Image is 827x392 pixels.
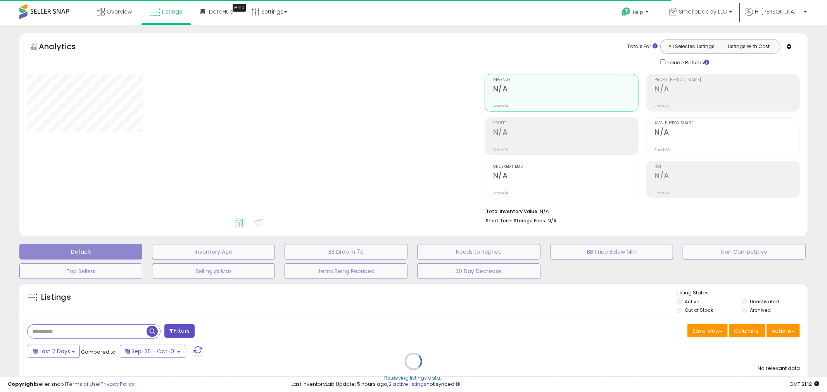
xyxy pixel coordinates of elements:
small: Prev: N/A [493,147,508,152]
h2: N/A [655,171,799,182]
button: 30 Day Decrease [417,263,540,279]
div: seller snap | | [8,381,135,388]
li: N/A [486,206,794,215]
button: BB Drop in 7d [285,244,407,260]
span: Overview [107,8,132,15]
span: SmokeDaddy LLC [679,8,727,15]
a: Help [615,1,656,25]
span: Listings [162,8,182,15]
span: Revenue [493,78,638,82]
button: Default [19,244,142,260]
h2: N/A [655,84,799,95]
span: Profit [493,121,638,126]
div: Retrieving listings data.. [385,375,443,382]
h2: N/A [493,171,638,182]
button: Top Sellers [19,263,142,279]
div: Tooltip anchor [233,4,246,12]
div: Include Returns [654,58,718,66]
button: Non Competitive [683,244,806,260]
span: Avg. Buybox Share [655,121,799,126]
i: Get Help [621,7,631,17]
small: Prev: N/A [655,191,670,195]
span: Profit [PERSON_NAME] [655,78,799,82]
span: Ordered Items [493,165,638,169]
button: BB Price Below Min [550,244,673,260]
b: Short Term Storage Fees: [486,217,546,224]
a: Hi [PERSON_NAME] [745,8,807,25]
button: Inventory Age [152,244,275,260]
span: Hi [PERSON_NAME] [755,8,801,15]
div: Totals For [627,43,658,50]
small: Prev: N/A [655,147,670,152]
b: Total Inventory Value: [486,208,539,215]
button: Items Being Repriced [285,263,407,279]
span: ROI [655,165,799,169]
h2: N/A [493,84,638,95]
small: Prev: N/A [493,104,508,108]
h2: N/A [655,128,799,138]
small: Prev: N/A [493,191,508,195]
strong: Copyright [8,380,36,388]
button: All Selected Listings [663,41,720,52]
h5: Analytics [39,41,91,54]
button: Selling @ Max [152,263,275,279]
small: Prev: N/A [655,104,670,108]
h2: N/A [493,128,638,138]
button: Listings With Cost [720,41,778,52]
span: DataHub [209,8,233,15]
span: N/A [547,217,557,224]
span: Help [633,9,643,15]
button: Needs to Reprice [417,244,540,260]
